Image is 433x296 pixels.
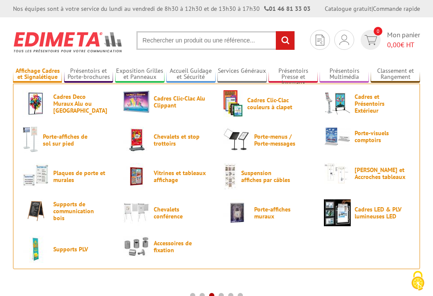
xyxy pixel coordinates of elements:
[241,169,293,183] span: Suspension affiches par câbles
[13,26,123,58] img: Présentoir, panneau, stand - Edimeta - PLV, affichage, mobilier bureau, entreprise
[154,206,206,220] span: Chevalets conférence
[136,31,295,50] input: Rechercher un produit ou une référence...
[403,267,433,296] button: Cookies (fenêtre modale)
[223,163,237,190] img: Suspension affiches par câbles
[217,67,266,81] a: Services Généraux
[123,199,150,226] img: Chevalets conférence
[387,30,420,50] span: Mon panier
[23,199,49,222] img: Supports de communication bois
[23,127,39,153] img: Porte-affiches de sol sur pied
[324,199,351,226] img: Cadres LED & PLV lumineuses LED
[247,97,299,111] span: Cadres Clic-Clac couleurs à clapet
[316,35,324,46] img: devis rapide
[324,90,351,117] img: Cadres et Présentoirs Extérieur
[223,199,250,226] img: Porte-affiches muraux
[115,67,164,81] a: Exposition Grilles et Panneaux
[223,199,310,226] a: Porte-affiches muraux
[123,199,210,226] a: Chevalets conférence
[325,4,420,13] div: |
[123,127,210,153] a: Chevalets et stop trottoirs
[154,133,206,147] span: Chevalets et stop trottoirs
[374,27,382,36] span: 0
[223,163,310,190] a: Suspension affiches par câbles
[264,5,310,13] strong: 01 46 81 33 03
[53,169,105,183] span: Plaques de porte et murales
[371,67,420,81] a: Classement et Rangement
[43,133,95,147] span: Porte-affiches de sol sur pied
[339,35,349,45] img: devis rapide
[23,90,49,117] img: Cadres Deco Muraux Alu ou Bois
[223,127,310,153] a: Porte-menus / Porte-messages
[13,4,310,13] div: Nos équipes sont à votre service du lundi au vendredi de 8h30 à 12h30 et de 13h30 à 17h30
[276,31,294,50] input: rechercher
[407,270,429,292] img: Cookies (fenêtre modale)
[324,127,410,146] a: Porte-visuels comptoirs
[324,127,351,146] img: Porte-visuels comptoirs
[373,5,420,13] a: Commande rapide
[387,40,420,50] span: € HT
[166,67,215,81] a: Accueil Guidage et Sécurité
[154,169,206,183] span: Vitrines et tableaux affichage
[123,163,150,190] img: Vitrines et tableaux affichage
[359,30,420,50] a: devis rapide 0 Mon panier 0,00€ HT
[254,133,306,147] span: Porte-menus / Porte-messages
[324,163,410,184] a: [PERSON_NAME] et Accroches tableaux
[320,67,368,81] a: Présentoirs Multimédia
[23,199,109,222] a: Supports de communication bois
[324,199,410,226] a: Cadres LED & PLV lumineuses LED
[23,163,49,190] img: Plaques de porte et murales
[154,95,206,109] span: Cadres Clic-Clac Alu Clippant
[324,163,351,184] img: Cimaises et Accroches tableaux
[23,90,109,117] a: Cadres Deco Muraux Alu ou [GEOGRAPHIC_DATA]
[387,40,401,49] span: 0,00
[355,206,407,220] span: Cadres LED & PLV lumineuses LED
[355,166,407,180] span: [PERSON_NAME] et Accroches tableaux
[123,163,210,190] a: Vitrines et tableaux affichage
[123,127,150,153] img: Chevalets et stop trottoirs
[365,35,377,45] img: devis rapide
[53,93,105,114] span: Cadres Deco Muraux Alu ou [GEOGRAPHIC_DATA]
[223,90,243,117] img: Cadres Clic-Clac couleurs à clapet
[268,67,317,81] a: Présentoirs Presse et Journaux
[23,127,109,153] a: Porte-affiches de sol sur pied
[53,201,105,221] span: Supports de communication bois
[355,93,407,114] span: Cadres et Présentoirs Extérieur
[325,5,372,13] a: Catalogue gratuit
[324,90,410,117] a: Cadres et Présentoirs Extérieur
[223,90,310,117] a: Cadres Clic-Clac couleurs à clapet
[123,90,210,113] a: Cadres Clic-Clac Alu Clippant
[13,67,62,81] a: Affichage Cadres et Signalétique
[123,90,150,113] img: Cadres Clic-Clac Alu Clippant
[223,127,250,153] img: Porte-menus / Porte-messages
[64,67,113,81] a: Présentoirs et Porte-brochures
[23,163,109,190] a: Plaques de porte et murales
[254,206,306,220] span: Porte-affiches muraux
[355,130,407,143] span: Porte-visuels comptoirs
